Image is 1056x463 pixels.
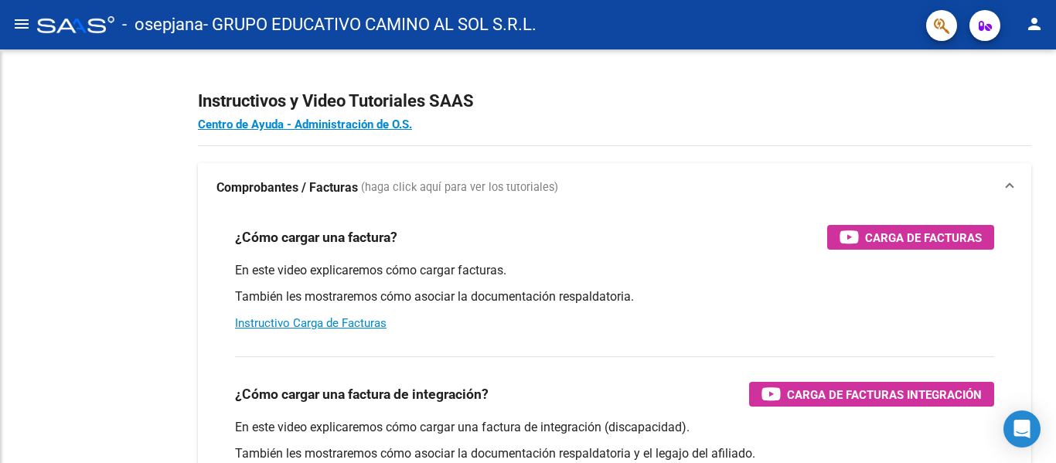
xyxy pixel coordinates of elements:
strong: Comprobantes / Facturas [216,179,358,196]
mat-expansion-panel-header: Comprobantes / Facturas (haga click aquí para ver los tutoriales) [198,163,1031,213]
a: Instructivo Carga de Facturas [235,316,387,330]
mat-icon: menu [12,15,31,33]
button: Carga de Facturas Integración [749,382,994,407]
div: Open Intercom Messenger [1003,410,1041,448]
p: También les mostraremos cómo asociar la documentación respaldatoria. [235,288,994,305]
h3: ¿Cómo cargar una factura? [235,226,397,248]
p: También les mostraremos cómo asociar la documentación respaldatoria y el legajo del afiliado. [235,445,994,462]
span: - osepjana [122,8,203,42]
a: Centro de Ayuda - Administración de O.S. [198,117,412,131]
span: - GRUPO EDUCATIVO CAMINO AL SOL S.R.L. [203,8,537,42]
mat-icon: person [1025,15,1044,33]
span: Carga de Facturas Integración [787,385,982,404]
p: En este video explicaremos cómo cargar facturas. [235,262,994,279]
span: (haga click aquí para ver los tutoriales) [361,179,558,196]
button: Carga de Facturas [827,225,994,250]
p: En este video explicaremos cómo cargar una factura de integración (discapacidad). [235,419,994,436]
h3: ¿Cómo cargar una factura de integración? [235,383,489,405]
span: Carga de Facturas [865,228,982,247]
h2: Instructivos y Video Tutoriales SAAS [198,87,1031,116]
